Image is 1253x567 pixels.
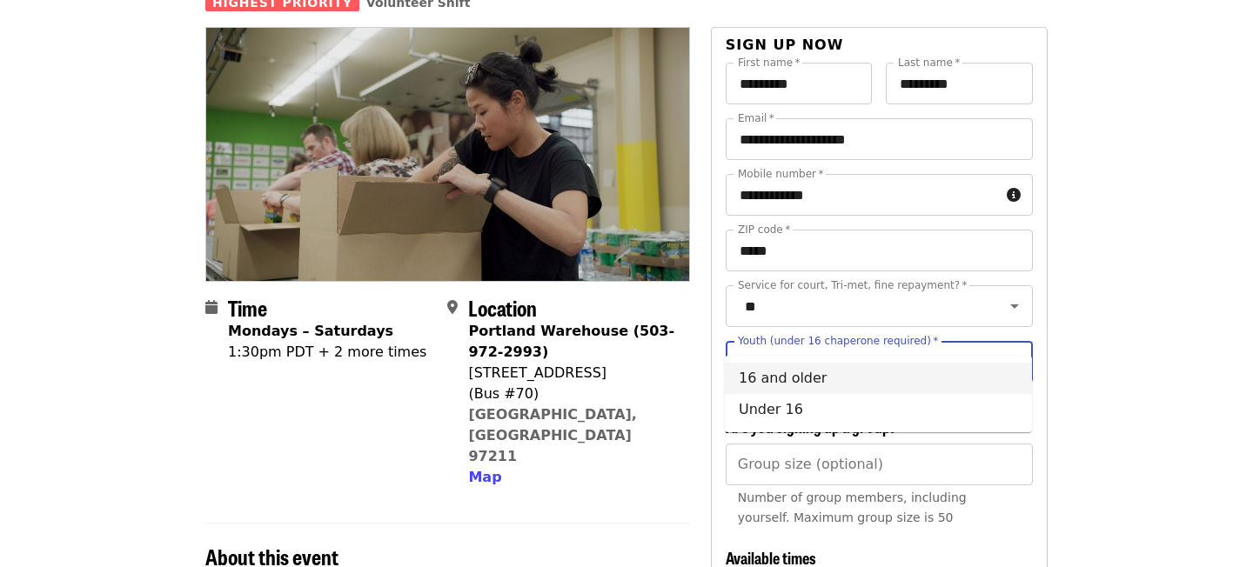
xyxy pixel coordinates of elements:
label: Service for court, Tri-met, fine repayment? [738,280,968,290]
label: Youth (under 16 chaperone required) [738,336,938,346]
button: Clear [980,350,1004,374]
button: Open [1002,294,1027,318]
label: ZIP code [738,224,790,235]
input: Email [726,118,1033,160]
span: Map [468,469,501,485]
span: Number of group members, including yourself. Maximum group size is 50 [738,490,967,524]
i: calendar icon [205,299,218,316]
label: Mobile number [738,169,823,179]
input: [object Object] [726,444,1033,485]
label: First name [738,57,801,68]
input: Last name [886,63,1033,104]
strong: Mondays – Saturdays [228,323,393,339]
li: Under 16 [725,394,1032,425]
strong: Portland Warehouse (503-972-2993) [468,323,674,360]
i: circle-info icon [1007,187,1021,203]
a: [GEOGRAPHIC_DATA], [GEOGRAPHIC_DATA] 97211 [468,406,637,464]
input: Mobile number [726,174,1000,216]
img: July/Aug/Sept - Portland: Repack/Sort (age 8+) organized by Oregon Food Bank [206,28,689,280]
div: [STREET_ADDRESS] [468,363,675,384]
label: Email [738,113,774,123]
span: Time [228,292,267,323]
li: 16 and older [725,363,1032,394]
span: Sign up now [726,37,844,53]
button: Map [468,467,501,488]
input: ZIP code [726,230,1033,271]
i: map-marker-alt icon [447,299,458,316]
div: (Bus #70) [468,384,675,404]
span: Location [468,292,537,323]
div: 1:30pm PDT + 2 more times [228,342,426,363]
label: Last name [898,57,960,68]
input: First name [726,63,873,104]
button: Close [1002,350,1027,374]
